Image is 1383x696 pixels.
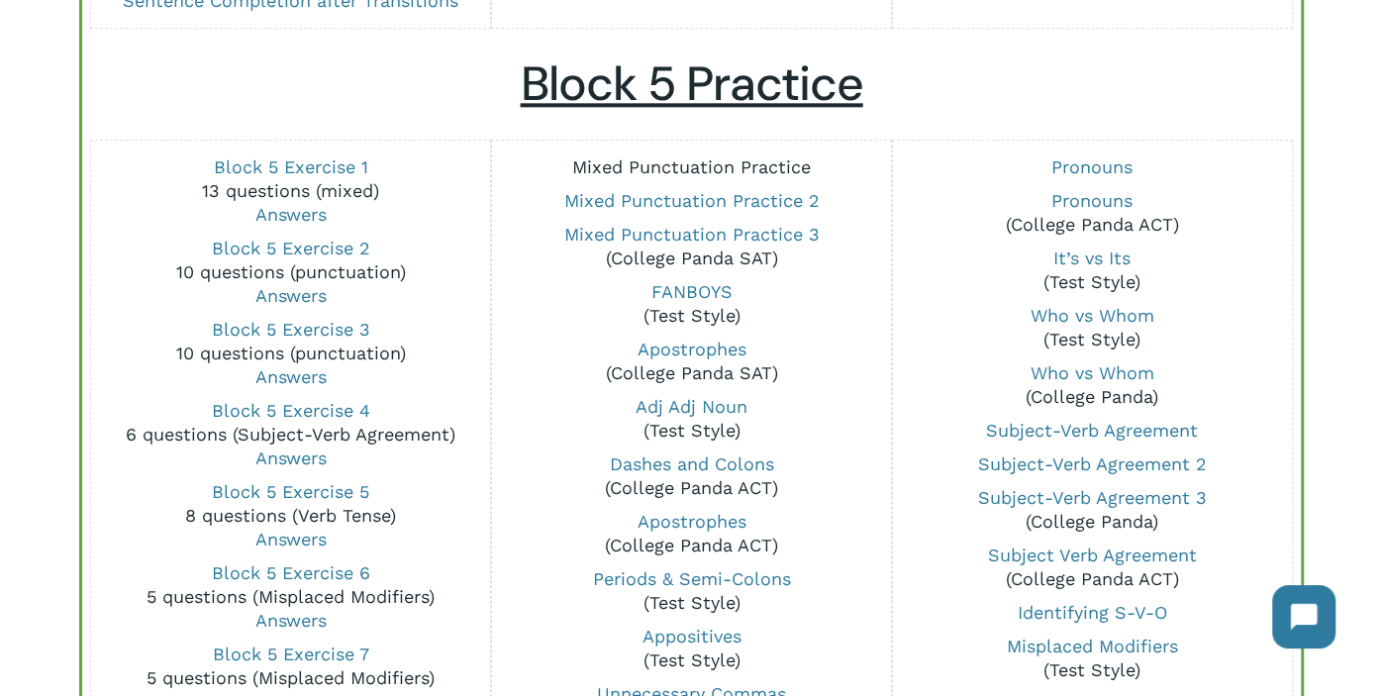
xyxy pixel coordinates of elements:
[103,318,477,389] p: 10 questions (punctuation)
[905,189,1279,237] p: (College Panda ACT)
[1007,636,1178,656] a: Misplaced Modifiers
[504,510,878,557] p: (College Panda ACT)
[1051,156,1133,177] a: Pronouns
[592,568,790,589] a: Periods & Semi-Colons
[212,562,370,583] a: Block 5 Exercise 6
[563,224,819,245] a: Mixed Punctuation Practice 3
[255,204,327,225] a: Answers
[103,155,477,227] p: 13 questions (mixed)
[642,626,741,646] a: Appositives
[637,511,745,532] a: Apostrophes
[1018,602,1167,623] a: Identifying S-V-O
[905,247,1279,294] p: (Test Style)
[212,319,370,340] a: Block 5 Exercise 3
[988,545,1197,565] a: Subject Verb Agreement
[103,561,477,633] p: 5 questions (Misplaced Modifiers)
[1053,248,1131,268] a: It’s vs Its
[103,399,477,470] p: 6 questions (Subject-Verb Agreement)
[650,281,732,302] a: FANBOYS
[504,625,878,672] p: (Test Style)
[905,544,1279,591] p: (College Panda ACT)
[1031,362,1154,383] a: Who vs Whom
[214,156,368,177] a: Block 5 Exercise 1
[1031,305,1154,326] a: Who vs Whom
[504,280,878,328] p: (Test Style)
[504,452,878,500] p: (College Panda ACT)
[213,644,369,664] a: Block 5 Exercise 7
[986,420,1198,441] a: Subject-Verb Agreement
[905,361,1279,409] p: (College Panda)
[521,52,863,115] u: Block 5 Practice
[504,395,878,443] p: (Test Style)
[636,396,747,417] a: Adj Adj Noun
[212,400,370,421] a: Block 5 Exercise 4
[1252,565,1355,668] iframe: Chatbot
[1051,190,1133,211] a: Pronouns
[563,190,819,211] a: Mixed Punctuation Practice 2
[255,285,327,306] a: Answers
[609,453,773,474] a: Dashes and Colons
[504,567,878,615] p: (Test Style)
[212,481,369,502] a: Block 5 Exercise 5
[255,366,327,387] a: Answers
[255,610,327,631] a: Answers
[978,453,1207,474] a: Subject-Verb Agreement 2
[255,447,327,468] a: Answers
[504,338,878,385] p: (College Panda SAT)
[103,480,477,551] p: 8 questions (Verb Tense)
[637,339,745,359] a: Apostrophes
[905,486,1279,534] p: (College Panda)
[572,156,811,177] a: Mixed Punctuation Practice
[103,237,477,308] p: 10 questions (punctuation)
[905,635,1279,682] p: (Test Style)
[905,304,1279,351] p: (Test Style)
[255,529,327,549] a: Answers
[978,487,1207,508] a: Subject-Verb Agreement 3
[504,223,878,270] p: (College Panda SAT)
[212,238,370,258] a: Block 5 Exercise 2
